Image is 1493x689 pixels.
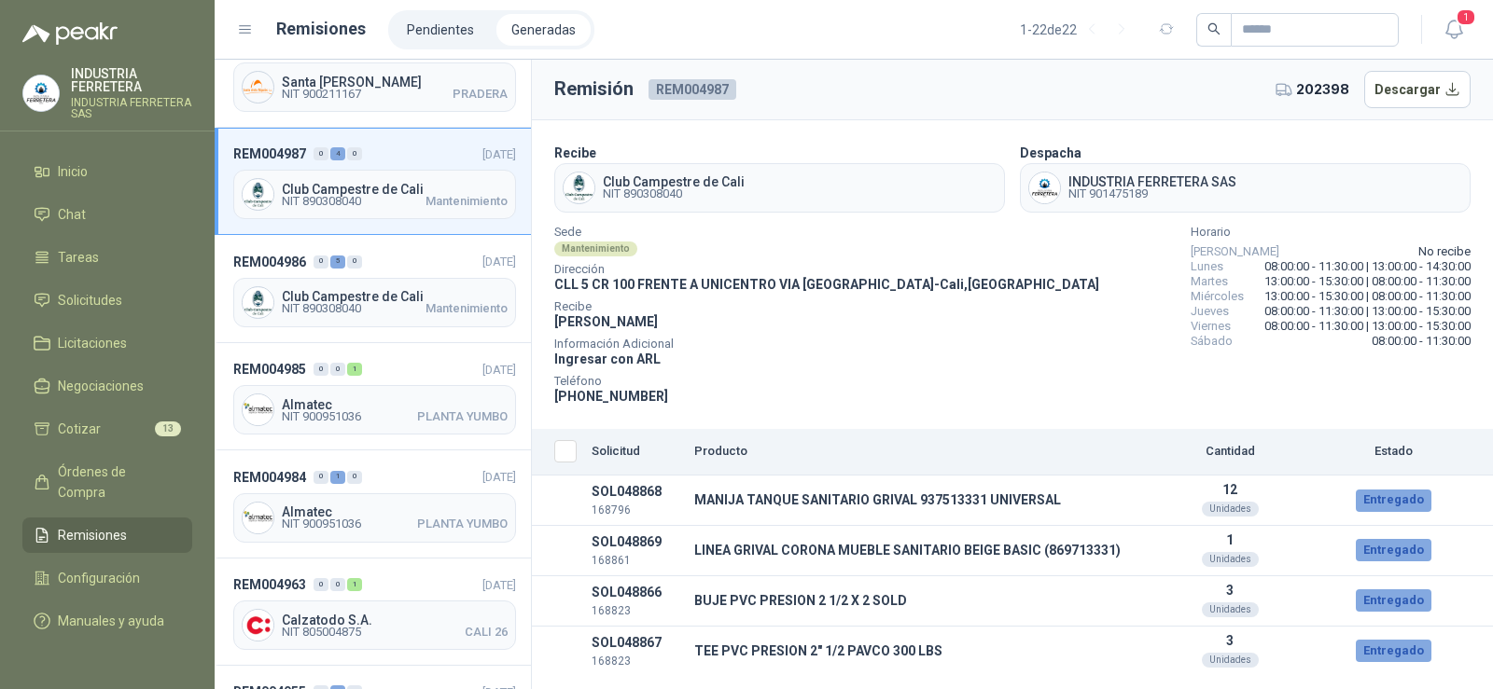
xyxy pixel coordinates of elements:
span: Jueves [1191,304,1229,319]
span: Teléfono [554,377,1099,386]
span: Santa [PERSON_NAME] [282,76,508,89]
span: Calzatodo S.A. [282,613,508,627]
a: Configuración [22,560,192,596]
span: Recibe [554,302,1099,311]
span: Negociaciones [58,376,144,396]
span: Viernes [1191,319,1231,334]
span: NIT 890308040 [282,196,361,207]
span: Información Adicional [554,339,1099,349]
td: SOL048869 [584,525,687,575]
span: Dirección [554,265,1099,274]
img: Company Logo [243,179,273,210]
td: Entregado [1323,475,1463,526]
p: 168823 [592,602,679,620]
span: Chat [58,204,86,225]
a: REM004963001[DATE] Company LogoCalzatodo S.A.NIT 805004875CALI 26 [215,558,531,666]
span: CLL 5 CR 100 FRENTE A UNICENTRO VIA [GEOGRAPHIC_DATA] - Cali , [GEOGRAPHIC_DATA] [554,277,1099,292]
div: 4 [330,147,345,160]
td: Entregado [1323,626,1463,675]
span: [DATE] [482,578,516,592]
li: Generadas [496,14,591,46]
a: Inicio [22,154,192,189]
img: Company Logo [243,287,273,318]
div: 0 [347,255,362,269]
span: Tareas [58,247,99,268]
p: 3 [1144,583,1316,598]
span: NIT 890308040 [603,188,745,200]
span: [PERSON_NAME] [1191,244,1279,259]
div: 0 [314,578,328,591]
a: Cotizar13 [22,411,192,447]
a: Órdenes de Compra [22,454,192,510]
span: REM004963 [233,574,306,595]
div: 0 [314,147,328,160]
a: REM004987040[DATE] Company LogoClub Campestre de CaliNIT 890308040Mantenimiento [215,128,531,235]
span: Órdenes de Compra [58,462,174,503]
span: 202398 [1296,79,1349,100]
a: REM004985001[DATE] Company LogoAlmatecNIT 900951036PLANTA YUMBO [215,343,531,450]
a: Pendientes [392,14,489,46]
img: Company Logo [243,503,273,533]
span: 13 [155,421,181,436]
th: Seleccionar/deseleccionar [532,429,584,475]
span: Lunes [1191,259,1223,274]
span: Sede [554,227,1099,237]
div: Unidades [1202,502,1259,517]
span: 13:00:00 - 15:30:00 | 08:00:00 - 11:30:00 [1264,289,1471,304]
div: 1 [330,471,345,484]
td: SOL048866 [584,575,687,626]
span: REM004985 [233,359,306,379]
span: Licitaciones [58,333,127,353]
div: Entregado [1356,640,1431,662]
span: Inicio [58,161,88,182]
a: Remisiones [22,517,192,553]
td: BUJE PVC PRESION 2 1/2 X 2 SOLD [687,575,1137,626]
td: Entregado [1323,525,1463,575]
div: 0 [314,363,328,376]
span: Horario [1191,227,1471,237]
button: Descargar [1364,71,1472,108]
span: REM004984 [233,467,306,488]
span: 1 [1456,8,1476,26]
div: 0 [314,255,328,269]
div: Unidades [1202,602,1259,617]
img: Company Logo [564,172,594,203]
span: No recibe [1418,244,1471,259]
span: Remisiones [58,525,127,545]
a: REM004986050[DATE] Company LogoClub Campestre de CaliNIT 890308040Mantenimiento [215,235,531,342]
div: Unidades [1202,653,1259,668]
td: SOL048868 [584,475,687,526]
span: Club Campestre de Cali [603,175,745,188]
a: Licitaciones [22,325,192,361]
span: [DATE] [482,255,516,269]
button: 1 [1437,13,1471,47]
td: Entregado [1323,575,1463,626]
p: 168823 [592,653,679,670]
span: Almatec [282,505,508,518]
td: MANIJA TANQUE SANITARIO GRIVAL 937513331 UNIVERSAL [687,475,1137,526]
p: 168861 [592,552,679,570]
th: Estado [1323,429,1463,475]
span: 13:00:00 - 15:30:00 | 08:00:00 - 11:30:00 [1264,274,1471,289]
h3: Remisión [554,75,634,103]
a: Solicitudes [22,282,192,318]
span: [PHONE_NUMBER] [554,389,668,404]
span: 08:00:00 - 11:30:00 | 13:00:00 - 15:30:00 [1264,319,1471,334]
p: INDUSTRIA FERRETERA SAS [71,97,192,119]
a: Tareas [22,240,192,275]
th: Cantidad [1137,429,1323,475]
span: search [1207,22,1221,35]
span: NIT 900211167 [282,89,361,100]
span: REM004987 [233,144,306,164]
span: [DATE] [482,470,516,484]
span: NIT 901475189 [1068,188,1236,200]
div: 0 [314,471,328,484]
div: 0 [330,363,345,376]
th: Producto [687,429,1137,475]
td: LINEA GRIVAL CORONA MUEBLE SANITARIO BEIGE BASIC (869713331) [687,525,1137,575]
img: Company Logo [1029,172,1060,203]
th: Solicitud [584,429,687,475]
div: Entregado [1356,539,1431,561]
p: 3 [1144,633,1316,648]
